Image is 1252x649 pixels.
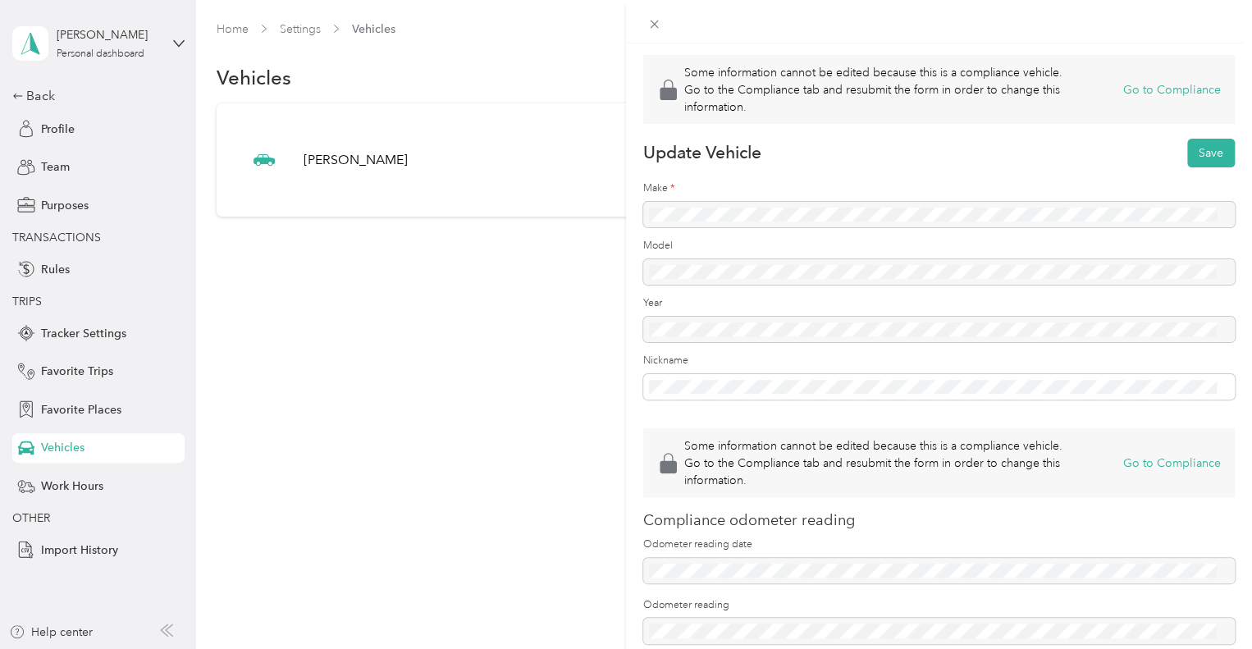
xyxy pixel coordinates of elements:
[1123,81,1221,98] button: Go to Compliance
[684,455,1115,489] div: Go to the Compliance tab and resubmit the form in order to change this information.
[643,296,1235,311] label: Year
[643,239,1235,254] label: Model
[643,537,1235,552] label: Odometer reading date
[1160,557,1252,649] iframe: Everlance-gr Chat Button Frame
[684,81,1115,116] div: Go to the Compliance tab and resubmit the form in order to change this information.
[1187,139,1235,167] button: Save
[643,512,1235,529] h1: Compliance odometer reading
[643,181,1235,196] label: Make
[684,437,1115,455] div: Some information cannot be edited because this is a compliance vehicle.
[643,141,761,164] p: Update Vehicle
[643,354,1235,368] label: Nickname
[643,598,1235,613] label: Odometer reading
[1123,455,1221,472] button: Go to Compliance
[684,64,1115,81] div: Some information cannot be edited because this is a compliance vehicle.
